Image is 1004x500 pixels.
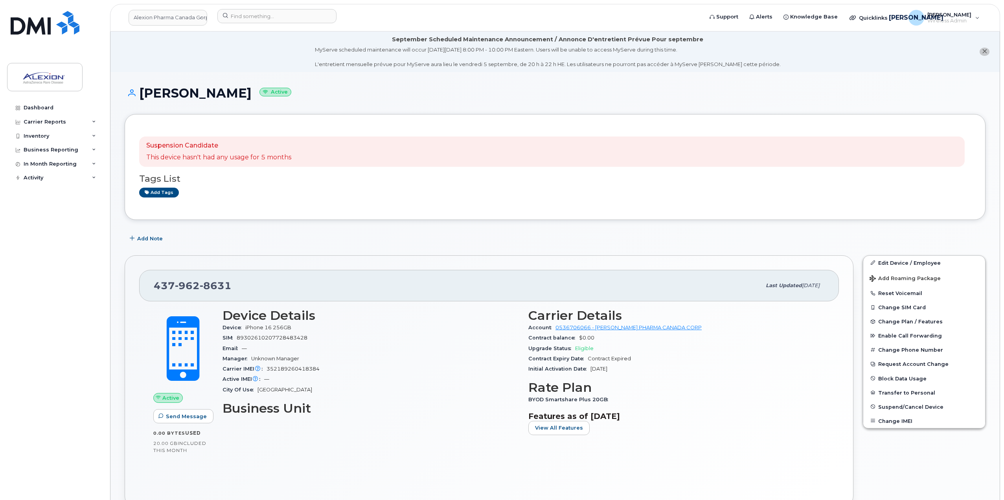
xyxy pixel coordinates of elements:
span: iPhone 16 256GB [245,325,291,330]
span: [GEOGRAPHIC_DATA] [257,387,312,393]
span: used [185,430,201,436]
div: September Scheduled Maintenance Announcement / Annonce D'entretient Prévue Pour septembre [392,35,703,44]
span: — [264,376,269,382]
span: Add Roaming Package [870,275,941,283]
span: BYOD Smartshare Plus 20GB [528,397,612,402]
button: Reset Voicemail [863,286,985,300]
button: Change SIM Card [863,300,985,314]
button: Transfer to Personal [863,386,985,400]
span: [DATE] [802,282,820,288]
button: Change IMEI [863,414,985,428]
span: Eligible [575,345,594,351]
span: Contract Expiry Date [528,356,588,362]
button: Enable Call Forwarding [863,328,985,343]
span: Unknown Manager [251,356,299,362]
span: Change Plan / Features [878,319,943,325]
span: Account [528,325,555,330]
span: 352189260418384 [267,366,320,372]
span: View All Features [535,424,583,432]
span: Contract balance [528,335,579,341]
h3: Carrier Details [528,308,825,323]
span: 0.00 Bytes [153,430,185,436]
span: Upgrade Status [528,345,575,351]
h3: Features as of [DATE] [528,411,825,421]
span: Suspend/Cancel Device [878,404,943,410]
button: Suspend/Cancel Device [863,400,985,414]
span: Active [162,394,179,402]
span: — [242,345,247,351]
span: Email [222,345,242,351]
div: MyServe scheduled maintenance will occur [DATE][DATE] 8:00 PM - 10:00 PM Eastern. Users will be u... [315,46,781,68]
span: Contract Expired [588,356,631,362]
span: SIM [222,335,237,341]
span: Initial Activation Date [528,366,590,372]
span: 8631 [200,280,232,292]
span: 437 [154,280,232,292]
a: Edit Device / Employee [863,256,985,270]
span: Send Message [166,413,207,420]
h3: Rate Plan [528,380,825,395]
span: $0.00 [579,335,594,341]
a: Add tags [139,188,179,197]
p: Suspension Candidate [146,141,291,150]
a: 0536706066 - [PERSON_NAME] PHARMA CANADA CORP [555,325,702,330]
button: close notification [980,48,989,56]
span: [DATE] [590,366,607,372]
span: Device [222,325,245,330]
button: Block Data Usage [863,371,985,386]
h3: Business Unit [222,401,519,415]
span: 962 [175,280,200,292]
span: Add Note [137,235,163,242]
h3: Tags List [139,174,971,184]
span: Manager [222,356,251,362]
span: Last updated [766,282,802,288]
button: Change Plan / Features [863,314,985,328]
button: View All Features [528,421,590,435]
button: Request Account Change [863,357,985,371]
h3: Device Details [222,308,519,323]
span: City Of Use [222,387,257,393]
button: Add Note [125,232,169,246]
button: Add Roaming Package [863,270,985,286]
span: 89302610207728483428 [237,335,307,341]
small: Active [259,88,291,97]
span: 20.00 GB [153,441,178,446]
span: Active IMEI [222,376,264,382]
span: included this month [153,440,206,453]
button: Change Phone Number [863,343,985,357]
span: Carrier IMEI [222,366,267,372]
span: Enable Call Forwarding [878,333,942,339]
p: This device hasn't had any usage for 5 months [146,153,291,162]
h1: [PERSON_NAME] [125,86,986,100]
button: Send Message [153,409,213,423]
